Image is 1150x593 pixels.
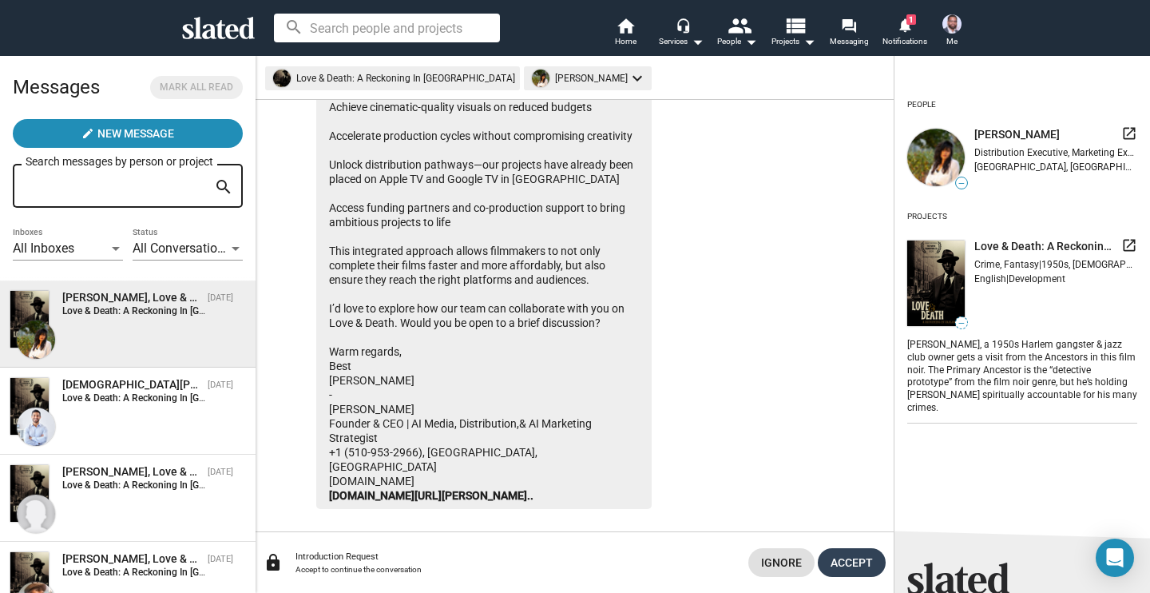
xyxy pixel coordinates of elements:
[628,69,647,88] mat-icon: keyboard_arrow_down
[208,467,233,477] time: [DATE]
[160,79,233,96] span: Mark all read
[717,32,757,51] div: People
[62,567,284,578] strong: Love & Death: A Reckoning In [GEOGRAPHIC_DATA]:
[974,239,1115,254] span: Love & Death: A Reckoning In [GEOGRAPHIC_DATA]
[765,16,821,51] button: Projects
[274,14,500,42] input: Search people and projects
[897,17,912,32] mat-icon: notifications
[974,127,1060,142] span: [PERSON_NAME]
[532,70,549,87] img: undefined
[942,14,962,34] img: Chris M. Rutledge
[17,495,55,533] img: Jessica Sodi
[13,241,74,256] span: All Inboxes
[208,380,233,390] time: [DATE]
[150,76,243,99] button: Mark all read
[524,66,652,90] mat-chip: [PERSON_NAME]
[783,14,807,37] mat-icon: view_list
[728,14,751,37] mat-icon: people
[748,548,815,577] button: Ignore
[946,32,958,51] span: Me
[688,32,707,51] mat-icon: arrow_drop_down
[907,129,965,186] img: undefined
[1009,273,1065,285] span: Development
[208,293,233,303] time: [DATE]
[907,94,936,116] div: People
[97,119,174,148] span: New Message
[615,32,636,51] span: Home
[10,378,49,435] img: Love & Death: A Reckoning In Harlem
[264,553,283,572] mat-icon: lock
[653,16,709,51] button: Services
[821,16,877,51] a: Messaging
[907,205,947,228] div: Projects
[1121,125,1137,141] mat-icon: launch
[841,18,856,33] mat-icon: forum
[13,119,243,148] button: New Message
[214,175,233,200] mat-icon: search
[956,179,967,188] span: —
[1121,237,1137,253] mat-icon: launch
[1006,273,1009,285] span: |
[329,489,533,502] a: [DOMAIN_NAME][URL][PERSON_NAME]..
[877,16,933,51] a: 1Notifications
[974,273,1006,285] span: English
[974,147,1137,158] div: Distribution Executive, Marketing Executive, Producer
[659,32,704,51] div: Services
[62,551,201,567] div: Mathew Yohannan, Love & Death: A Reckoning In Harlem
[62,290,201,305] div: Esha Bargate, Love & Death: A Reckoning In Harlem
[906,14,916,25] span: 1
[1039,259,1041,270] span: |
[13,68,100,106] h2: Messages
[933,11,971,53] button: Chris M. RutledgeMe
[62,480,284,491] strong: Love & Death: A Reckoning In [GEOGRAPHIC_DATA]:
[799,32,819,51] mat-icon: arrow_drop_down
[208,554,233,564] time: [DATE]
[17,408,55,446] img: Muhammad Albany
[907,241,965,326] img: undefined
[295,551,736,562] div: Introduction Request
[62,305,284,316] strong: Love & Death: A Reckoning In [GEOGRAPHIC_DATA]:
[771,32,815,51] span: Projects
[831,548,873,577] span: Accept
[133,241,231,256] span: All Conversations
[62,392,284,404] strong: Love & Death: A Reckoning In [GEOGRAPHIC_DATA]:
[81,127,94,140] mat-icon: create
[676,18,690,32] mat-icon: headset_mic
[62,464,201,480] div: Jessica Sodi, Love & Death: A Reckoning In Harlem
[10,291,49,348] img: Love & Death: A Reckoning In Harlem
[17,320,55,359] img: Esha Bargate
[907,336,1137,416] div: [PERSON_NAME], a 1950s Harlem gangster & jazz club owner gets a visit from the Ancestors in this ...
[818,548,886,577] button: Accept
[616,16,635,35] mat-icon: home
[741,32,760,51] mat-icon: arrow_drop_down
[882,32,927,51] span: Notifications
[62,377,201,392] div: Muhammad Albany, Love & Death: A Reckoning In Harlem
[709,16,765,51] button: People
[974,161,1137,173] div: [GEOGRAPHIC_DATA], [GEOGRAPHIC_DATA], [GEOGRAPHIC_DATA]
[1096,539,1134,577] div: Open Intercom Messenger
[830,32,869,51] span: Messaging
[10,465,49,522] img: Love & Death: A Reckoning In Harlem
[974,259,1039,270] span: Crime, Fantasy
[761,548,802,577] span: Ignore
[597,16,653,51] a: Home
[295,565,736,574] div: Accept to continue the conversation
[956,319,967,328] span: —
